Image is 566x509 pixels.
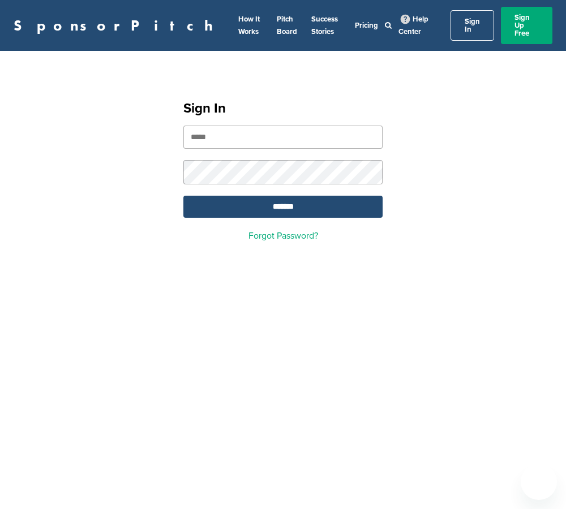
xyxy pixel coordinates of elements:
a: Sign In [451,10,494,41]
a: How It Works [238,15,260,36]
a: Help Center [398,12,428,38]
a: Forgot Password? [248,230,318,241]
h1: Sign In [183,98,383,119]
a: Sign Up Free [501,7,552,44]
a: Pitch Board [277,15,297,36]
a: Success Stories [311,15,338,36]
a: Pricing [355,21,378,30]
iframe: Button to launch messaging window [521,464,557,500]
a: SponsorPitch [14,18,220,33]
